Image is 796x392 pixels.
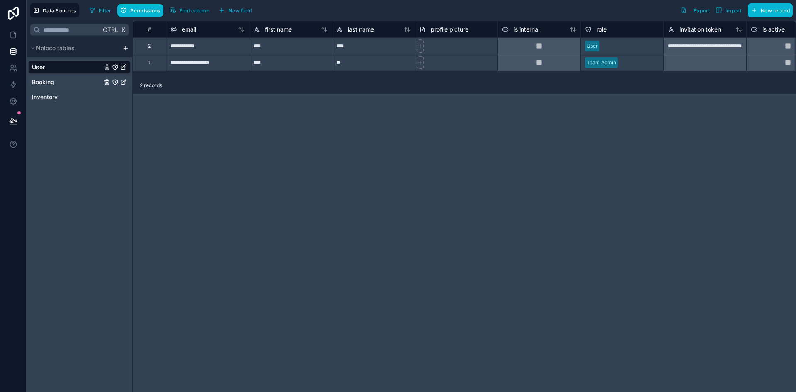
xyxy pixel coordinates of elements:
span: last name [348,25,374,34]
span: is internal [514,25,539,34]
button: Find column [167,4,212,17]
span: 2 records [140,82,162,89]
div: User [587,42,598,50]
span: New field [228,7,252,14]
button: Permissions [117,4,163,17]
a: Permissions [117,4,166,17]
button: Filter [86,4,114,17]
span: Export [694,7,710,14]
button: New record [748,3,793,17]
button: New field [216,4,255,17]
span: New record [761,7,790,14]
div: 1 [148,59,150,66]
span: Find column [180,7,209,14]
div: 2 [148,43,151,49]
span: profile picture [431,25,468,34]
span: Data Sources [43,7,76,14]
span: invitation token [680,25,721,34]
span: role [597,25,607,34]
span: first name [265,25,292,34]
span: K [120,27,126,33]
span: Import [726,7,742,14]
button: Export [677,3,713,17]
div: Team Admin [587,59,616,66]
span: email [182,25,196,34]
span: Permissions [130,7,160,14]
div: # [139,26,160,32]
button: Data Sources [30,3,79,17]
span: Ctrl [102,24,119,35]
span: Filter [99,7,112,14]
button: Import [713,3,745,17]
span: is active [762,25,785,34]
a: New record [745,3,793,17]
